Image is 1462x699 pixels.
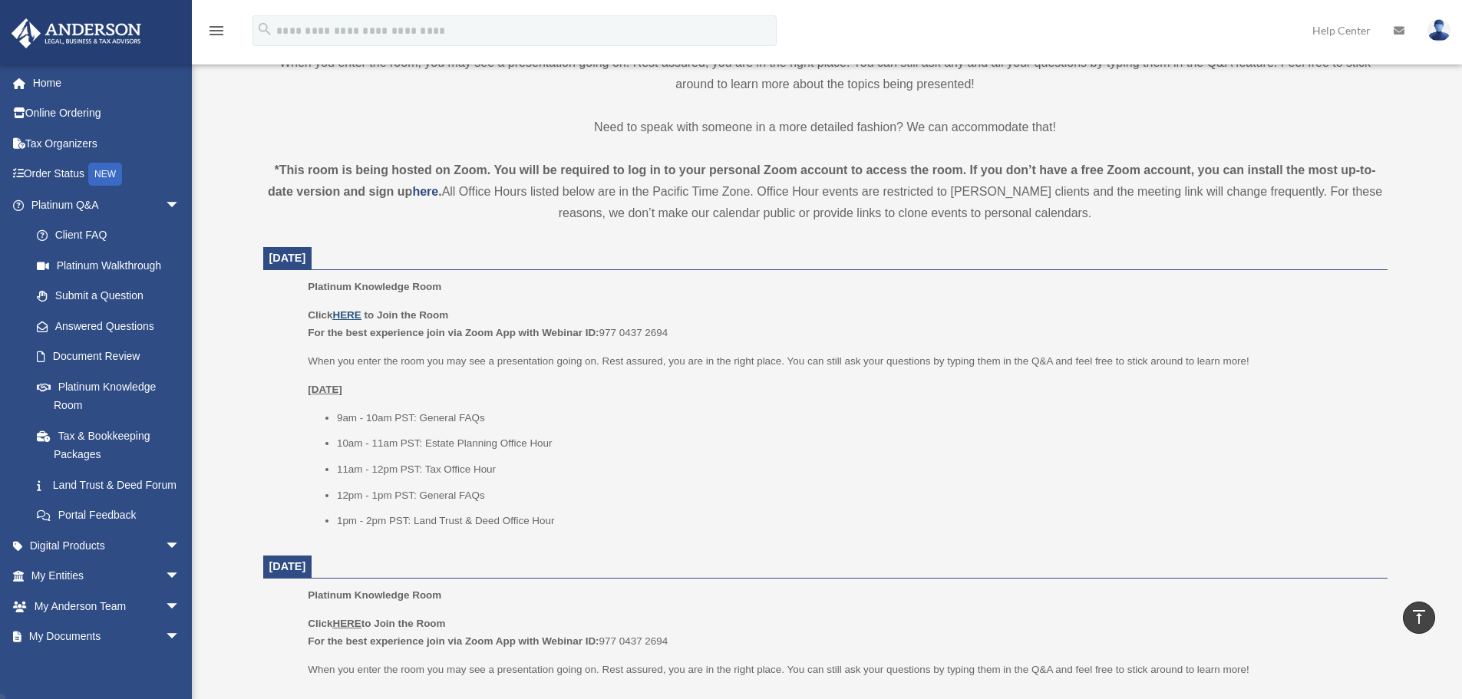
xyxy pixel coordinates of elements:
[11,190,203,220] a: Platinum Q&Aarrow_drop_down
[308,384,342,395] u: [DATE]
[308,589,441,601] span: Platinum Knowledge Room
[308,618,445,629] b: Click to Join the Room
[165,622,196,653] span: arrow_drop_down
[412,185,438,198] a: here
[308,615,1376,651] p: 977 0437 2694
[207,27,226,40] a: menu
[438,185,441,198] strong: .
[337,434,1377,453] li: 10am - 11am PST: Estate Planning Office Hour
[11,591,203,622] a: My Anderson Teamarrow_drop_down
[337,460,1377,479] li: 11am - 12pm PST: Tax Office Hour
[165,591,196,622] span: arrow_drop_down
[308,281,441,292] span: Platinum Knowledge Room
[263,52,1388,95] p: When you enter the room, you may see a presentation going on. Rest assured, you are in the right ...
[21,311,203,341] a: Answered Questions
[11,68,203,98] a: Home
[11,128,203,159] a: Tax Organizers
[337,512,1377,530] li: 1pm - 2pm PST: Land Trust & Deed Office Hour
[256,21,273,38] i: search
[263,117,1388,138] p: Need to speak with someone in a more detailed fashion? We can accommodate that!
[11,159,203,190] a: Order StatusNEW
[337,409,1377,427] li: 9am - 10am PST: General FAQs
[21,341,203,372] a: Document Review
[1427,19,1450,41] img: User Pic
[207,21,226,40] i: menu
[165,561,196,592] span: arrow_drop_down
[165,530,196,562] span: arrow_drop_down
[1410,608,1428,626] i: vertical_align_top
[21,250,203,281] a: Platinum Walkthrough
[332,618,361,629] u: HERE
[11,530,203,561] a: Digital Productsarrow_drop_down
[21,281,203,312] a: Submit a Question
[165,190,196,221] span: arrow_drop_down
[11,98,203,129] a: Online Ordering
[308,327,599,338] b: For the best experience join via Zoom App with Webinar ID:
[308,306,1376,342] p: 977 0437 2694
[269,252,306,264] span: [DATE]
[21,220,203,251] a: Client FAQ
[269,560,306,572] span: [DATE]
[7,18,146,48] img: Anderson Advisors Platinum Portal
[1403,602,1435,634] a: vertical_align_top
[308,352,1376,371] p: When you enter the room you may see a presentation going on. Rest assured, you are in the right p...
[88,163,122,186] div: NEW
[21,470,203,500] a: Land Trust & Deed Forum
[263,160,1388,224] div: All Office Hours listed below are in the Pacific Time Zone. Office Hour events are restricted to ...
[21,420,203,470] a: Tax & Bookkeeping Packages
[308,635,599,647] b: For the best experience join via Zoom App with Webinar ID:
[337,486,1377,505] li: 12pm - 1pm PST: General FAQs
[268,163,1376,198] strong: *This room is being hosted on Zoom. You will be required to log in to your personal Zoom account ...
[21,500,203,531] a: Portal Feedback
[21,371,196,420] a: Platinum Knowledge Room
[365,309,449,321] b: to Join the Room
[11,622,203,652] a: My Documentsarrow_drop_down
[332,309,361,321] a: HERE
[11,561,203,592] a: My Entitiesarrow_drop_down
[308,309,364,321] b: Click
